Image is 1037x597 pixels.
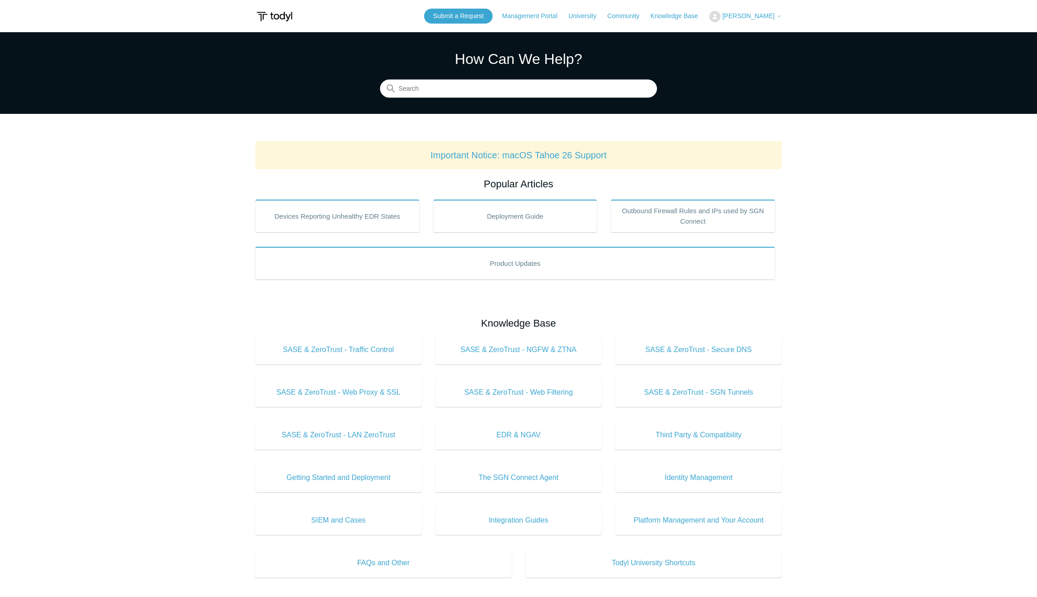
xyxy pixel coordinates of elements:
[269,430,408,440] span: SASE & ZeroTrust - LAN ZeroTrust
[255,463,422,492] a: Getting Started and Deployment
[269,472,408,483] span: Getting Started and Deployment
[722,12,775,20] span: [PERSON_NAME]
[255,548,512,577] a: FAQs and Other
[255,335,422,364] a: SASE & ZeroTrust - Traffic Control
[629,430,768,440] span: Third Party & Compatibility
[435,378,602,407] a: SASE & ZeroTrust - Web Filtering
[615,378,782,407] a: SASE & ZeroTrust - SGN Tunnels
[255,378,422,407] a: SASE & ZeroTrust - Web Proxy & SSL
[269,515,408,526] span: SIEM and Cases
[380,80,657,98] input: Search
[615,463,782,492] a: Identity Management
[433,200,598,232] a: Deployment Guide
[269,344,408,355] span: SASE & ZeroTrust - Traffic Control
[435,335,602,364] a: SASE & ZeroTrust - NGFW & ZTNA
[255,176,782,191] h2: Popular Articles
[430,150,607,160] a: Important Notice: macOS Tahoe 26 Support
[539,558,768,568] span: Todyl University Shortcuts
[255,8,294,25] img: Todyl Support Center Help Center home page
[615,506,782,535] a: Platform Management and Your Account
[449,515,588,526] span: Integration Guides
[255,200,420,232] a: Devices Reporting Unhealthy EDR States
[611,200,775,232] a: Outbound Firewall Rules and IPs used by SGN Connect
[502,11,567,21] a: Management Portal
[449,472,588,483] span: The SGN Connect Agent
[435,421,602,450] a: EDR & NGAV
[629,344,768,355] span: SASE & ZeroTrust - Secure DNS
[269,387,408,398] span: SASE & ZeroTrust - Web Proxy & SSL
[255,421,422,450] a: SASE & ZeroTrust - LAN ZeroTrust
[435,463,602,492] a: The SGN Connect Agent
[424,9,493,24] a: Submit a Request
[380,48,657,70] h1: How Can We Help?
[449,344,588,355] span: SASE & ZeroTrust - NGFW & ZTNA
[651,11,707,21] a: Knowledge Base
[615,335,782,364] a: SASE & ZeroTrust - Secure DNS
[449,387,588,398] span: SASE & ZeroTrust - Web Filtering
[269,558,498,568] span: FAQs and Other
[568,11,605,21] a: University
[709,11,782,22] button: [PERSON_NAME]
[607,11,649,21] a: Community
[629,472,768,483] span: Identity Management
[255,247,775,279] a: Product Updates
[629,387,768,398] span: SASE & ZeroTrust - SGN Tunnels
[255,316,782,331] h2: Knowledge Base
[629,515,768,526] span: Platform Management and Your Account
[435,506,602,535] a: Integration Guides
[255,506,422,535] a: SIEM and Cases
[615,421,782,450] a: Third Party & Compatibility
[449,430,588,440] span: EDR & NGAV
[525,548,782,577] a: Todyl University Shortcuts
